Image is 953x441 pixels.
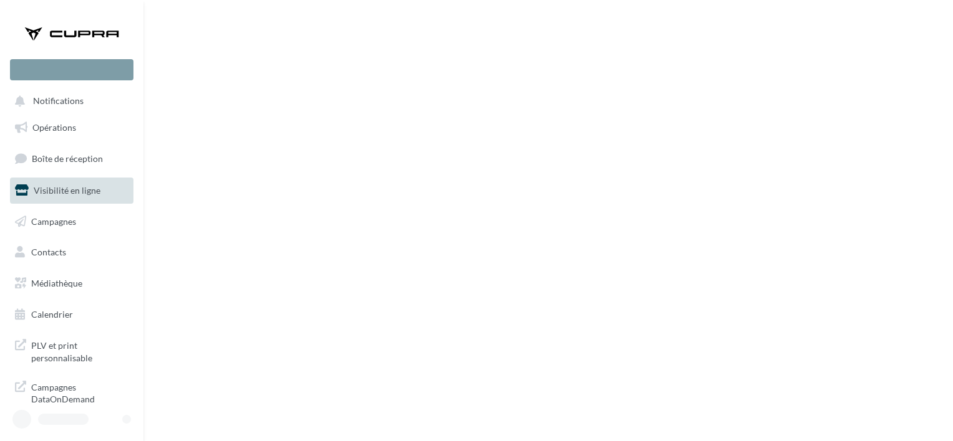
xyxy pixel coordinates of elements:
div: Nouvelle campagne [10,59,133,80]
span: Notifications [33,96,84,107]
span: Calendrier [31,309,73,320]
span: Boîte de réception [32,153,103,164]
a: Boîte de réception [7,145,136,172]
span: Campagnes [31,216,76,226]
span: Campagnes DataOnDemand [31,379,128,405]
a: Calendrier [7,301,136,328]
span: Opérations [32,122,76,133]
a: Opérations [7,115,136,141]
a: Contacts [7,239,136,265]
span: Médiathèque [31,278,82,288]
a: PLV et print personnalisable [7,332,136,369]
span: PLV et print personnalisable [31,337,128,364]
a: Médiathèque [7,270,136,296]
a: Campagnes [7,209,136,235]
span: Contacts [31,247,66,257]
a: Visibilité en ligne [7,178,136,204]
span: Visibilité en ligne [34,185,100,196]
a: Campagnes DataOnDemand [7,374,136,410]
